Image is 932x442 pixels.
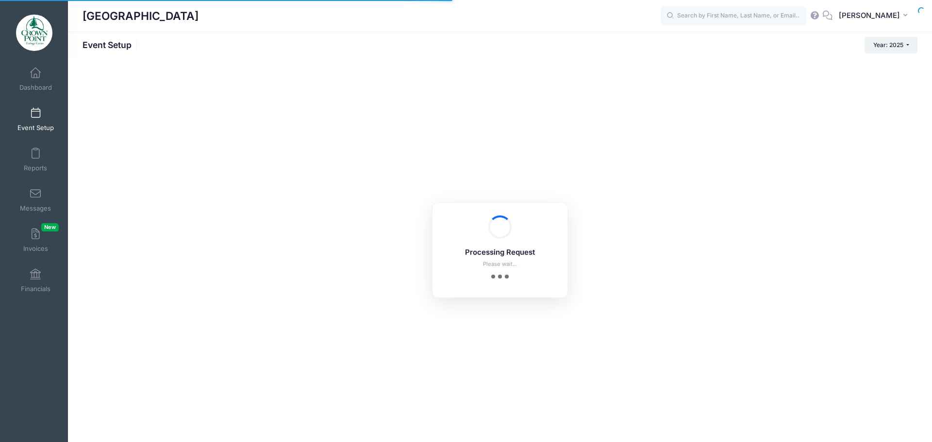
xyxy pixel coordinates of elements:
[41,223,59,231] span: New
[13,263,59,297] a: Financials
[17,124,54,132] span: Event Setup
[20,204,51,213] span: Messages
[24,164,47,172] span: Reports
[13,102,59,136] a: Event Setup
[873,41,903,49] span: Year: 2025
[13,223,59,257] a: InvoicesNew
[832,5,917,27] button: [PERSON_NAME]
[21,285,50,293] span: Financials
[865,37,917,53] button: Year: 2025
[23,245,48,253] span: Invoices
[445,260,555,268] p: Please wait...
[13,183,59,217] a: Messages
[83,5,199,27] h1: [GEOGRAPHIC_DATA]
[19,83,52,92] span: Dashboard
[445,248,555,257] h5: Processing Request
[839,10,900,21] span: [PERSON_NAME]
[13,62,59,96] a: Dashboard
[661,6,806,26] input: Search by First Name, Last Name, or Email...
[83,40,140,50] h1: Event Setup
[16,15,52,51] img: Crown Point Ecology Center
[13,143,59,177] a: Reports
